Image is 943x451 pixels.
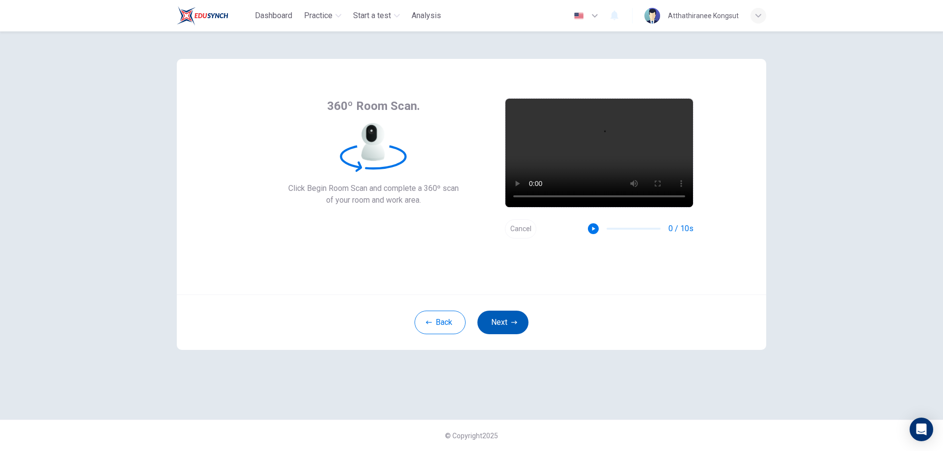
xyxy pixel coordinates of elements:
[251,7,296,25] button: Dashboard
[644,8,660,24] img: Profile picture
[300,7,345,25] button: Practice
[177,6,228,26] img: Train Test logo
[288,183,459,194] span: Click Begin Room Scan and complete a 360º scan
[349,7,404,25] button: Start a test
[668,10,739,22] div: Atthathiranee Kongsut
[353,10,391,22] span: Start a test
[415,311,466,334] button: Back
[177,6,251,26] a: Train Test logo
[505,219,536,239] button: Cancel
[910,418,933,441] div: Open Intercom Messenger
[668,223,693,235] span: 0 / 10s
[327,98,420,114] span: 360º Room Scan.
[288,194,459,206] span: of your room and work area.
[412,10,441,22] span: Analysis
[573,12,585,20] img: en
[477,311,528,334] button: Next
[408,7,445,25] button: Analysis
[445,432,498,440] span: © Copyright 2025
[255,10,292,22] span: Dashboard
[304,10,333,22] span: Practice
